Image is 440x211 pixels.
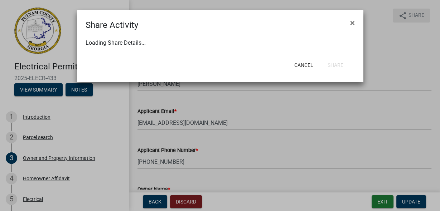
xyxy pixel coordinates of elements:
div: Loading Share Details... [86,39,355,47]
span: × [350,18,355,28]
h4: Share Activity [86,19,138,31]
button: Cancel [289,59,319,72]
button: Close [344,13,361,33]
button: Share [322,59,349,72]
